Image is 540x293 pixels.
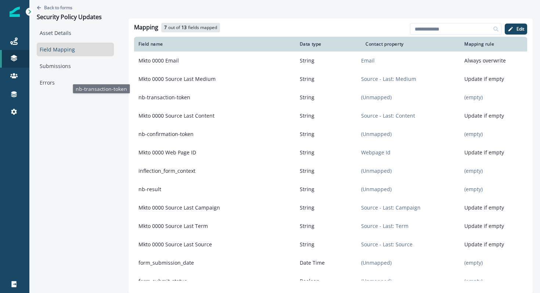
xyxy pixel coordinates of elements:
[134,238,295,251] p: Mkto 0000 Source Last Source
[460,275,527,288] p: (empty)
[361,131,460,138] p: (Unmapped)
[361,241,460,248] p: Source - Last: Source
[44,4,72,11] p: Back to forms
[361,57,460,64] p: Email
[134,109,295,122] p: Mkto 0000 Source Last Content
[361,149,460,156] p: Webpage Id
[134,164,295,178] p: inflection_form_context
[134,183,295,196] p: nb-result
[295,201,361,214] p: String
[295,219,361,233] p: String
[37,14,102,22] div: Security Policy Updates
[10,7,20,17] img: Inflection
[37,76,114,89] a: Errors
[361,204,460,211] p: Source - Last: Campaign
[460,201,527,214] p: Update if empty
[37,4,72,11] button: Go back
[366,41,404,47] p: Contact property
[181,24,187,31] p: 13
[361,94,460,101] p: (Unmapped)
[516,26,524,32] p: Edit
[188,24,217,31] p: fields mapped
[134,91,295,104] p: nb-transaction-token
[464,41,523,47] div: Mapping rule
[134,275,295,288] p: form_submit_status
[460,72,527,86] p: Update if empty
[134,256,295,269] p: form_submission_date
[295,256,361,269] p: Date Time
[295,238,361,251] p: String
[37,59,114,73] a: Submissions
[295,275,361,288] p: Boolean
[361,259,460,267] p: (Unmapped)
[134,201,295,214] p: Mkto 0000 Source Last Campaign
[460,256,527,269] p: (empty)
[295,183,361,196] p: String
[134,146,295,159] p: Mkto 0000 Web Page ID
[37,43,114,56] a: Field Mapping
[361,222,460,230] p: Source - Last: Term
[300,41,357,47] div: Data type
[164,24,167,31] p: 7
[460,128,527,141] p: (empty)
[460,54,527,67] p: Always overwrite
[295,91,361,104] p: String
[505,24,527,35] button: Edit
[295,164,361,178] p: String
[460,164,527,178] p: (empty)
[37,26,114,40] a: Asset Details
[361,112,460,119] p: Source - Last: Content
[460,238,527,251] p: Update if empty
[460,183,527,196] p: (empty)
[460,146,527,159] p: Update if empty
[295,146,361,159] p: String
[460,109,527,122] p: Update if empty
[460,219,527,233] p: Update if empty
[134,128,295,141] p: nb-confirmation-token
[295,72,361,86] p: String
[361,278,460,285] p: (Unmapped)
[134,24,158,31] h2: Mapping
[295,54,361,67] p: String
[295,109,361,122] p: String
[134,72,295,86] p: Mkto 0000 Source Last Medium
[138,41,291,47] div: Field name
[134,219,295,233] p: Mkto 0000 Source Last Term
[361,167,460,175] p: (Unmapped)
[134,54,295,67] p: Mkto 0000 Email
[460,91,527,104] p: (empty)
[361,186,460,193] p: (Unmapped)
[168,24,180,31] p: out of
[295,128,361,141] p: String
[361,75,460,83] p: Source - Last: Medium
